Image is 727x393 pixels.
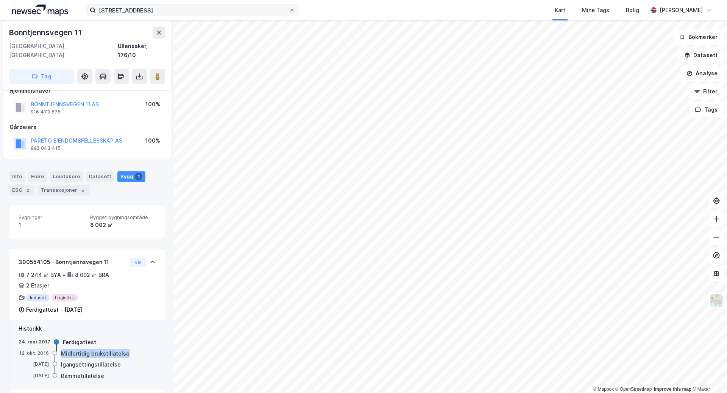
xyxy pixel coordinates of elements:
[117,171,145,182] div: Bygg
[654,387,691,392] a: Improve this map
[75,270,109,280] div: 8 002 ㎡ BRA
[689,102,724,117] button: Tags
[626,6,639,15] div: Bolig
[90,214,156,221] span: Bygget bygningsområde
[118,42,165,60] div: Ullensaker, 176/10
[19,372,49,379] div: [DATE]
[9,123,165,132] div: Gårdeiere
[9,26,83,39] div: Bonntjennsvegen 11
[9,171,25,182] div: Info
[79,186,86,194] div: 5
[660,6,703,15] div: [PERSON_NAME]
[28,171,47,182] div: Eiere
[26,305,82,314] div: Ferdigattest - [DATE]
[50,171,83,182] div: Leietakere
[19,214,84,221] span: Bygninger
[12,5,68,16] img: logo.a4113a55bc3d86da70a041830d287a7e.svg
[9,86,165,95] div: Hjemmelshaver
[31,145,61,151] div: 992 043 415
[19,339,50,345] div: 24. mai 2017
[19,350,49,357] div: 12. okt. 2016
[678,48,724,63] button: Datasett
[86,171,114,182] div: Datasett
[24,186,31,194] div: 2
[593,387,614,392] a: Mapbox
[61,360,121,369] div: Igangsettingstillatelse
[26,270,61,280] div: 7 244 ㎡ BYA
[145,136,160,145] div: 100%
[61,371,104,381] div: Rammetillatelse
[96,5,289,16] input: Søk på adresse, matrikkel, gårdeiere, leietakere eller personer
[673,30,724,45] button: Bokmerker
[62,272,66,278] div: •
[582,6,609,15] div: Mine Tags
[688,84,724,99] button: Filter
[26,281,49,290] div: 2 Etasjer
[680,66,724,81] button: Analyse
[63,338,96,347] div: Ferdigattest
[19,324,156,333] div: Historikk
[135,173,142,180] div: 1
[90,221,156,230] div: 8 002 ㎡
[145,100,160,109] div: 100%
[37,185,89,196] div: Transaksjoner
[709,294,724,308] img: Z
[9,42,118,60] div: [GEOGRAPHIC_DATA], [GEOGRAPHIC_DATA]
[31,109,61,115] div: 916 473 575
[615,387,652,392] a: OpenStreetMap
[689,357,727,393] iframe: Chat Widget
[19,361,49,368] div: [DATE]
[555,6,565,15] div: Kart
[9,69,74,84] button: Tag
[61,349,129,358] div: Midlertidig brukstillatelse
[19,221,84,230] div: 1
[9,185,34,196] div: ESG
[129,258,147,267] button: Vis
[19,258,126,267] div: 300554105 - Bonntjennsvegen 11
